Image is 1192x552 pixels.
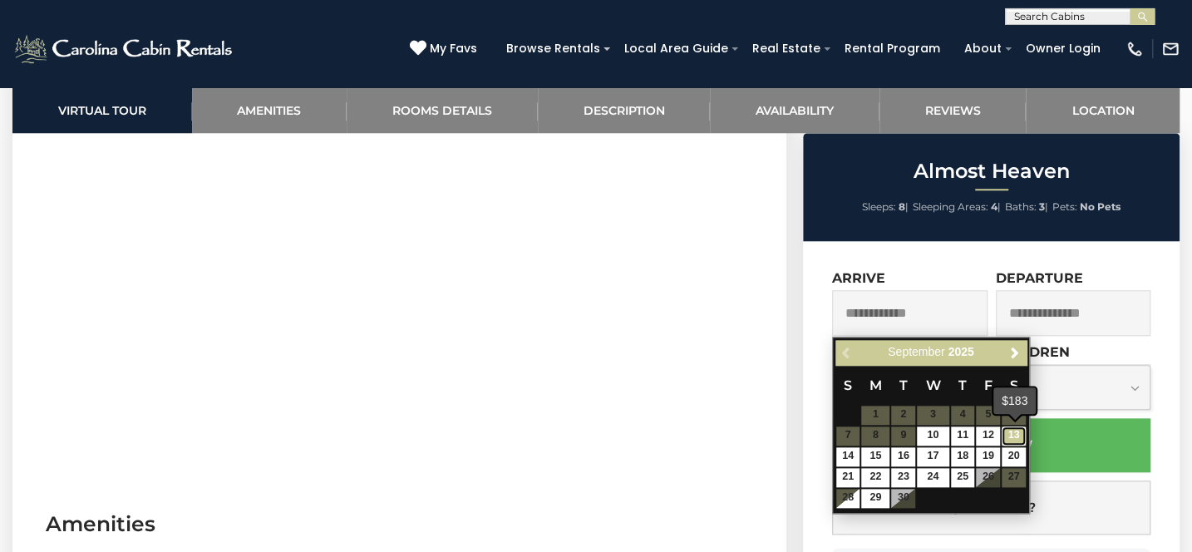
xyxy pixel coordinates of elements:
a: Location [1026,87,1180,133]
span: Baths: [1005,200,1037,213]
li: | [913,196,1001,218]
a: Amenities [192,87,347,133]
a: My Favs [410,40,481,58]
a: Local Area Guide [616,36,736,62]
span: 2025 [948,345,973,358]
span: Pets: [1052,200,1077,213]
img: mail-regular-white.png [1161,40,1180,58]
strong: 3 [1039,200,1045,213]
span: Friday [984,377,993,393]
a: 14 [836,447,860,466]
a: Description [538,87,711,133]
h2: Almost Heaven [807,160,1175,182]
a: 25 [951,468,975,487]
img: phone-regular-white.png [1126,40,1144,58]
a: 10 [917,426,948,446]
a: Real Estate [744,36,829,62]
a: 17 [917,447,948,466]
label: Arrive [832,270,885,286]
span: Tuesday [899,377,908,393]
span: Thursday [958,377,967,393]
a: 13 [1002,426,1026,446]
span: Next [1007,346,1021,359]
img: White-1-2.png [12,32,237,66]
a: Next [1004,343,1025,363]
a: Rooms Details [347,87,538,133]
a: 23 [891,468,915,487]
label: Children [996,344,1070,360]
span: Sunday [844,377,852,393]
a: 29 [861,489,889,508]
a: 28 [836,489,860,508]
a: About [956,36,1010,62]
a: 19 [976,447,1000,466]
a: 20 [1002,447,1026,466]
li: | [1005,196,1048,218]
a: Virtual Tour [12,87,192,133]
a: 24 [917,468,948,487]
strong: 8 [899,200,905,213]
span: My Favs [430,40,477,57]
div: $183 [993,387,1036,414]
li: | [862,196,909,218]
span: Sleeping Areas: [913,200,988,213]
span: Wednesday [925,377,940,393]
a: 21 [836,468,860,487]
a: 16 [891,447,915,466]
span: Monday [869,377,882,393]
strong: No Pets [1080,200,1121,213]
label: Departure [996,270,1083,286]
a: 22 [861,468,889,487]
span: Sleeps: [862,200,896,213]
span: Saturday [1010,377,1018,393]
a: Reviews [879,87,1027,133]
span: September [888,345,944,358]
a: 11 [951,426,975,446]
strong: 4 [991,200,997,213]
a: 15 [861,447,889,466]
a: Browse Rentals [498,36,608,62]
a: Rental Program [836,36,948,62]
a: Availability [710,87,879,133]
a: Owner Login [1017,36,1109,62]
a: 12 [976,426,1000,446]
a: 18 [951,447,975,466]
h3: Amenities [46,510,753,539]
